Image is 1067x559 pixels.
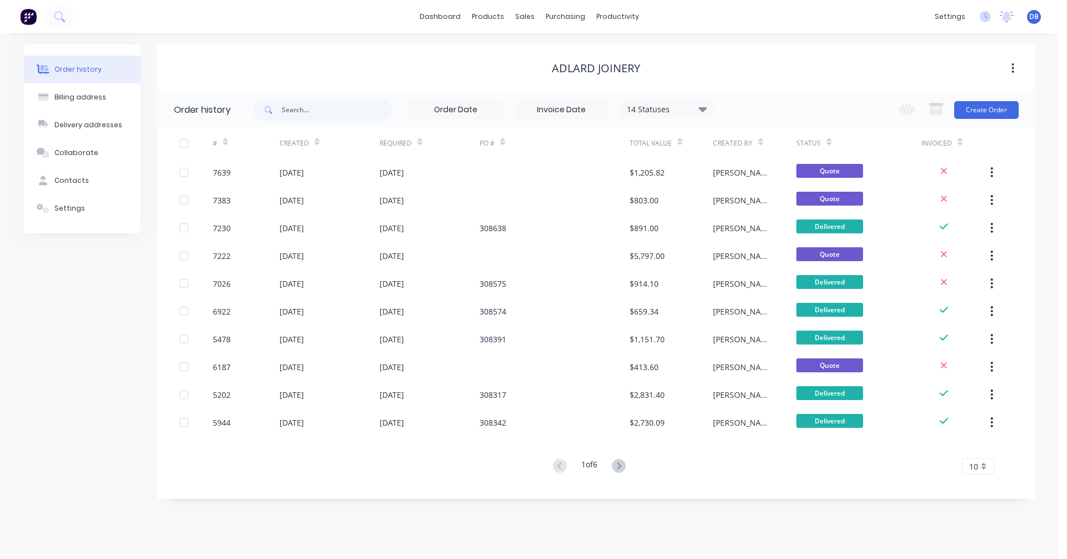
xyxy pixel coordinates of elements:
[929,8,971,25] div: settings
[380,333,404,345] div: [DATE]
[796,192,863,206] span: Quote
[280,128,380,158] div: Created
[480,306,506,317] div: 308574
[796,164,863,178] span: Quote
[510,8,540,25] div: sales
[213,250,231,262] div: 7222
[280,167,304,178] div: [DATE]
[282,99,392,121] input: Search...
[796,358,863,372] span: Quote
[630,278,659,290] div: $914.10
[796,275,863,289] span: Delivered
[620,103,714,116] div: 14 Statuses
[280,361,304,373] div: [DATE]
[280,333,304,345] div: [DATE]
[713,278,774,290] div: [PERSON_NAME]
[713,194,774,206] div: [PERSON_NAME]
[630,333,665,345] div: $1,151.70
[630,222,659,234] div: $891.00
[380,167,404,178] div: [DATE]
[630,128,713,158] div: Total Value
[540,8,591,25] div: purchasing
[713,138,752,148] div: Created By
[480,222,506,234] div: 308638
[24,56,141,83] button: Order history
[24,111,141,139] button: Delivery addresses
[213,417,231,428] div: 5944
[796,303,863,317] span: Delivered
[466,8,510,25] div: products
[380,138,412,148] div: Required
[630,417,665,428] div: $2,730.09
[54,64,102,74] div: Order history
[213,194,231,206] div: 7383
[280,306,304,317] div: [DATE]
[24,167,141,194] button: Contacts
[796,128,921,158] div: Status
[713,128,796,158] div: Created By
[380,306,404,317] div: [DATE]
[380,128,480,158] div: Required
[213,222,231,234] div: 7230
[480,138,495,148] div: PO #
[380,389,404,401] div: [DATE]
[630,138,672,148] div: Total Value
[480,333,506,345] div: 308391
[796,386,863,400] span: Delivered
[280,250,304,262] div: [DATE]
[213,306,231,317] div: 6922
[380,250,404,262] div: [DATE]
[380,222,404,234] div: [DATE]
[630,250,665,262] div: $5,797.00
[480,417,506,428] div: 308342
[54,176,89,186] div: Contacts
[480,389,506,401] div: 308317
[796,247,863,261] span: Quote
[414,8,466,25] a: dashboard
[713,361,774,373] div: [PERSON_NAME]
[713,222,774,234] div: [PERSON_NAME]
[713,306,774,317] div: [PERSON_NAME]
[54,120,122,130] div: Delivery addresses
[280,194,304,206] div: [DATE]
[630,167,665,178] div: $1,205.82
[54,203,85,213] div: Settings
[713,167,774,178] div: [PERSON_NAME]
[213,389,231,401] div: 5202
[552,62,640,75] div: Adlard Joinery
[54,148,98,158] div: Collaborate
[480,128,630,158] div: PO #
[380,417,404,428] div: [DATE]
[54,92,106,102] div: Billing address
[280,222,304,234] div: [DATE]
[24,83,141,111] button: Billing address
[409,102,502,118] input: Order Date
[213,138,217,148] div: #
[969,461,978,472] span: 10
[280,278,304,290] div: [DATE]
[630,389,665,401] div: $2,831.40
[796,414,863,428] span: Delivered
[713,333,774,345] div: [PERSON_NAME]
[213,333,231,345] div: 5478
[174,103,231,117] div: Order history
[24,194,141,222] button: Settings
[20,8,37,25] img: Factory
[213,167,231,178] div: 7639
[954,101,1019,119] button: Create Order
[213,361,231,373] div: 6187
[380,278,404,290] div: [DATE]
[1029,12,1039,22] span: DB
[796,138,821,148] div: Status
[630,194,659,206] div: $803.00
[713,250,774,262] div: [PERSON_NAME]
[280,138,309,148] div: Created
[480,278,506,290] div: 308575
[380,194,404,206] div: [DATE]
[581,458,597,475] div: 1 of 6
[630,306,659,317] div: $659.34
[213,128,280,158] div: #
[921,138,952,148] div: Invoiced
[796,219,863,233] span: Delivered
[380,361,404,373] div: [DATE]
